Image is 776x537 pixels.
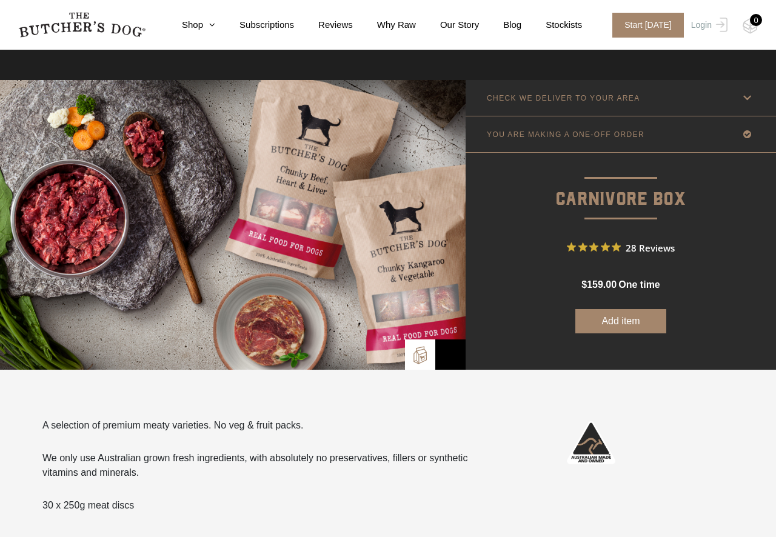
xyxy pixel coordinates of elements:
a: Reviews [294,18,353,32]
button: Rated 4.9 out of 5 stars from 28 reviews. Jump to reviews. [567,238,675,256]
p: YOU ARE MAKING A ONE-OFF ORDER [487,130,644,139]
a: Our Story [416,18,479,32]
img: TBD_Cart-Empty.png [743,18,758,34]
a: YOU ARE MAKING A ONE-OFF ORDER [466,116,776,152]
a: Start [DATE] [600,13,688,38]
img: TBD_Build-A-Box.png [411,346,429,364]
a: Subscriptions [215,18,294,32]
img: Bowl-Icon2.png [441,345,460,364]
p: Carnivore Box [466,153,776,214]
span: Start [DATE] [612,13,684,38]
a: CHECK WE DELIVER TO YOUR AREA [466,80,776,116]
a: Stockists [521,18,582,32]
a: Why Raw [353,18,416,32]
a: Shop [158,18,215,32]
p: We only use Australian grown fresh ingredients, with absolutely no preservatives, fillers or synt... [42,451,501,480]
a: Login [688,13,727,38]
div: 0 [750,14,762,26]
span: 28 Reviews [626,238,675,256]
span: $ [581,279,587,290]
span: one time [618,279,660,290]
button: Add item [575,309,666,333]
a: Blog [479,18,521,32]
img: Australian-Made_White.png [567,418,615,467]
p: 30 x 250g meat discs [42,498,501,513]
div: A selection of premium meaty varieties. No veg & fruit packs. [42,418,501,513]
p: CHECK WE DELIVER TO YOUR AREA [487,94,640,102]
span: 159.00 [587,279,617,290]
